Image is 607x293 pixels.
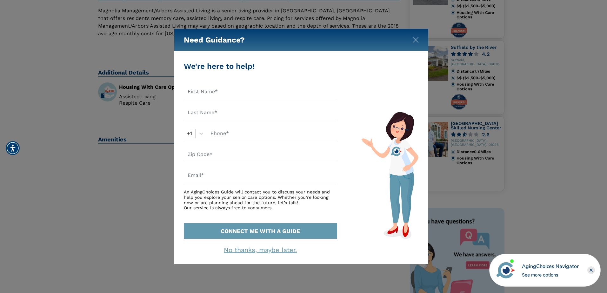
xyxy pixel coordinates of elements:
[184,106,337,120] input: Last Name*
[522,271,579,278] div: See more options
[361,112,418,239] img: match-guide-form.svg
[6,141,20,155] div: Accessibility Menu
[587,266,595,274] div: Close
[184,29,245,51] h5: Need Guidance?
[412,37,419,43] img: modal-close.svg
[184,61,337,72] div: We're here to help!
[184,147,337,162] input: Zip Code*
[184,189,337,211] div: An AgingChoices Guide will contact you to discuss your needs and help you explore your senior car...
[184,85,337,99] input: First Name*
[495,259,517,281] img: avatar
[224,246,297,254] a: No thanks, maybe later.
[207,127,337,141] input: Phone*
[522,263,579,270] div: AgingChoices Navigator
[184,223,337,239] button: CONNECT ME WITH A GUIDE
[184,168,337,183] input: Email*
[412,36,419,42] button: Close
